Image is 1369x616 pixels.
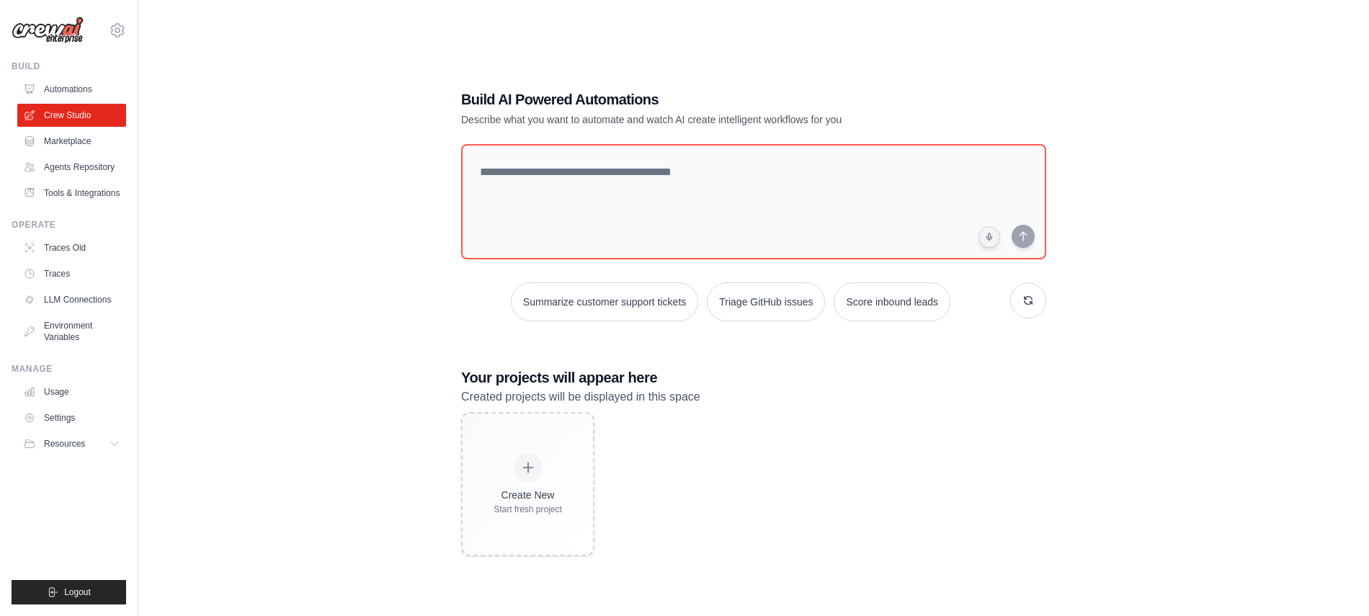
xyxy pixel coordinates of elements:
button: Get new suggestions [1010,282,1046,318]
div: Operate [12,219,126,231]
span: Resources [44,438,85,450]
a: Traces Old [17,236,126,259]
a: Marketplace [17,130,126,153]
button: Score inbound leads [834,282,950,321]
h3: Your projects will appear here [461,367,1046,388]
button: Triage GitHub issues [707,282,825,321]
a: Environment Variables [17,314,126,349]
a: Automations [17,78,126,101]
span: Logout [64,586,91,598]
div: Start fresh project [494,504,562,515]
p: Created projects will be displayed in this space [461,388,1046,406]
a: Tools & Integrations [17,182,126,205]
a: LLM Connections [17,288,126,311]
button: Summarize customer support tickets [511,282,698,321]
div: Manage [12,363,126,375]
a: Usage [17,380,126,403]
button: Click to speak your automation idea [978,226,1000,248]
button: Logout [12,580,126,604]
a: Traces [17,262,126,285]
h1: Build AI Powered Automations [461,89,945,110]
a: Crew Studio [17,104,126,127]
a: Settings [17,406,126,429]
div: Build [12,61,126,72]
div: Create New [494,488,562,502]
p: Describe what you want to automate and watch AI create intelligent workflows for you [461,112,945,127]
a: Agents Repository [17,156,126,179]
button: Resources [17,432,126,455]
img: Logo [12,17,84,44]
